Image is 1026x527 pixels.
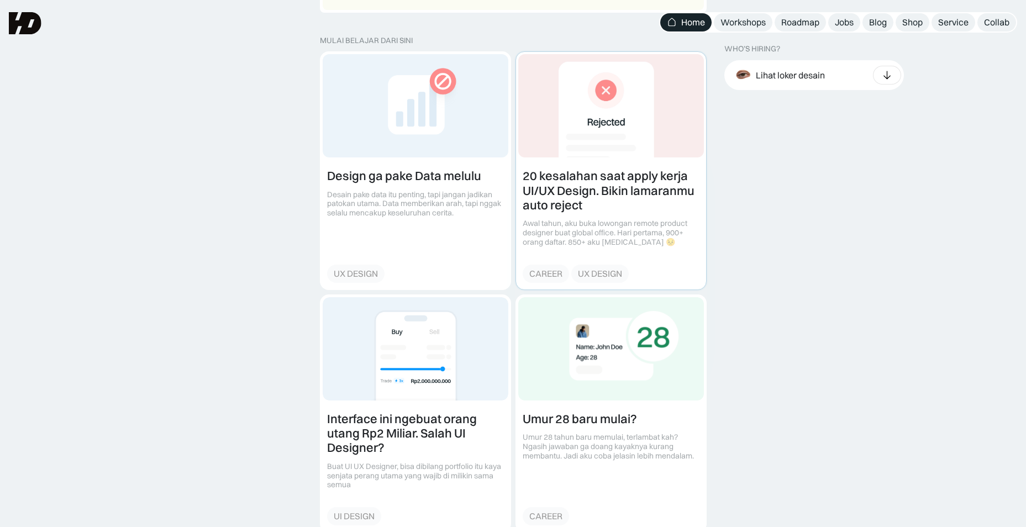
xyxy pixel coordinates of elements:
[835,17,854,28] div: Jobs
[984,17,1009,28] div: Collab
[902,17,923,28] div: Shop
[714,13,772,31] a: Workshops
[932,13,975,31] a: Service
[828,13,860,31] a: Jobs
[720,17,766,28] div: Workshops
[775,13,826,31] a: Roadmap
[781,17,819,28] div: Roadmap
[977,13,1016,31] a: Collab
[862,13,893,31] a: Blog
[756,69,825,81] div: Lihat loker desain
[681,17,705,28] div: Home
[869,17,887,28] div: Blog
[320,36,707,45] div: MULAI BELAJAR DARI SINI
[724,44,780,54] div: WHO’S HIRING?
[896,13,929,31] a: Shop
[660,13,712,31] a: Home
[938,17,969,28] div: Service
